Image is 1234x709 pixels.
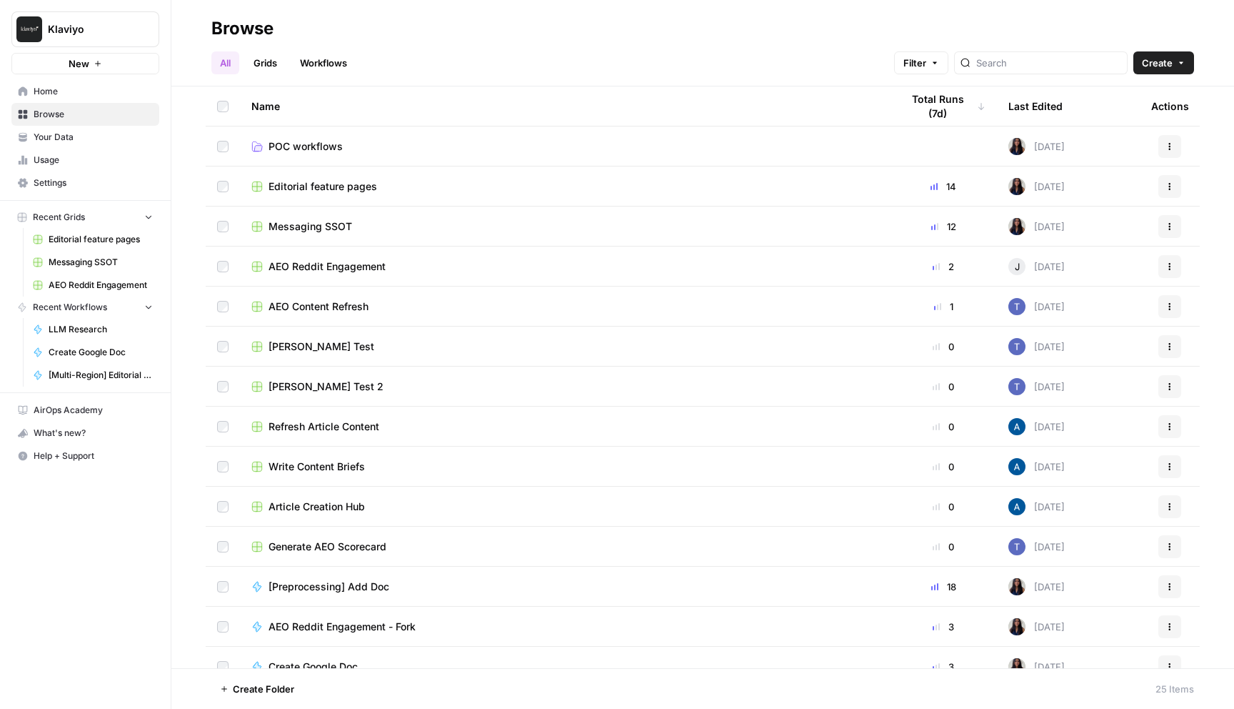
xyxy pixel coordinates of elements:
[901,299,985,314] div: 1
[11,53,159,74] button: New
[1008,538,1025,555] img: x8yczxid6s1iziywf4pp8m9fenlh
[1008,578,1065,595] div: [DATE]
[251,540,878,554] a: Generate AEO Scorecard
[901,179,985,194] div: 14
[976,56,1121,70] input: Search
[269,219,352,234] span: Messaging SSOT
[1008,498,1025,515] img: he81ibor8lsei4p3qvg4ugbvimgp
[33,301,107,314] span: Recent Workflows
[291,51,356,74] a: Workflows
[901,219,985,234] div: 12
[11,80,159,103] a: Home
[251,299,878,314] a: AEO Content Refresh
[34,108,153,121] span: Browse
[251,460,878,474] a: Write Content Briefs
[26,228,159,251] a: Editorial feature pages
[901,460,985,474] div: 0
[245,51,286,74] a: Grids
[269,500,365,514] span: Article Creation Hub
[1008,618,1065,635] div: [DATE]
[901,380,985,394] div: 0
[11,297,159,318] button: Recent Workflows
[26,274,159,297] a: AEO Reddit Engagement
[251,86,878,126] div: Name
[1008,378,1065,395] div: [DATE]
[11,422,159,445] button: What's new?
[1015,259,1020,274] span: J
[34,154,153,167] span: Usage
[69,56,89,71] span: New
[1008,298,1065,315] div: [DATE]
[1008,338,1065,355] div: [DATE]
[34,450,153,462] span: Help + Support
[211,17,274,40] div: Browse
[1008,218,1065,235] div: [DATE]
[251,339,878,354] a: [PERSON_NAME] Test
[1142,56,1173,70] span: Create
[1008,178,1025,195] img: rox323kbkgutb4wcij4krxobkpon
[211,678,303,700] button: Create Folder
[269,179,377,194] span: Editorial feature pages
[26,341,159,364] a: Create Google Doc
[251,380,878,394] a: [PERSON_NAME] Test 2
[1008,338,1025,355] img: x8yczxid6s1iziywf4pp8m9fenlh
[1008,498,1065,515] div: [DATE]
[901,620,985,634] div: 3
[1008,378,1025,395] img: x8yczxid6s1iziywf4pp8m9fenlh
[251,179,878,194] a: Editorial feature pages
[1008,618,1025,635] img: rox323kbkgutb4wcij4krxobkpon
[269,540,386,554] span: Generate AEO Scorecard
[901,660,985,674] div: 3
[1151,86,1189,126] div: Actions
[1008,178,1065,195] div: [DATE]
[269,259,386,274] span: AEO Reddit Engagement
[269,620,416,634] span: AEO Reddit Engagement - Fork
[901,339,985,354] div: 0
[251,420,878,434] a: Refresh Article Content
[894,51,948,74] button: Filter
[11,103,159,126] a: Browse
[1008,418,1025,435] img: he81ibor8lsei4p3qvg4ugbvimgp
[49,279,153,292] span: AEO Reddit Engagement
[49,256,153,269] span: Messaging SSOT
[269,139,343,154] span: POC workflows
[251,580,878,594] a: [Preprocessing] Add Doc
[1133,51,1194,74] button: Create
[11,126,159,149] a: Your Data
[1008,538,1065,555] div: [DATE]
[11,149,159,172] a: Usage
[11,172,159,194] a: Settings
[901,259,985,274] div: 2
[34,404,153,417] span: AirOps Academy
[1008,578,1025,595] img: rox323kbkgutb4wcij4krxobkpon
[269,420,379,434] span: Refresh Article Content
[901,580,985,594] div: 18
[269,580,389,594] span: [Preprocessing] Add Doc
[1008,298,1025,315] img: x8yczxid6s1iziywf4pp8m9fenlh
[34,85,153,98] span: Home
[49,346,153,359] span: Create Google Doc
[11,11,159,47] button: Workspace: Klaviyo
[11,207,159,228] button: Recent Grids
[1008,658,1065,675] div: [DATE]
[269,380,383,394] span: [PERSON_NAME] Test 2
[903,56,926,70] span: Filter
[1155,682,1194,696] div: 25 Items
[251,660,878,674] a: Create Google Doc
[251,139,878,154] a: POC workflows
[48,22,134,36] span: Klaviyo
[233,682,294,696] span: Create Folder
[26,318,159,341] a: LLM Research
[251,500,878,514] a: Article Creation Hub
[901,500,985,514] div: 0
[33,211,85,224] span: Recent Grids
[26,251,159,274] a: Messaging SSOT
[49,323,153,336] span: LLM Research
[901,86,985,126] div: Total Runs (7d)
[34,131,153,144] span: Your Data
[1008,258,1065,275] div: [DATE]
[12,422,159,444] div: What's new?
[1008,458,1065,475] div: [DATE]
[1008,218,1025,235] img: rox323kbkgutb4wcij4krxobkpon
[16,16,42,42] img: Klaviyo Logo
